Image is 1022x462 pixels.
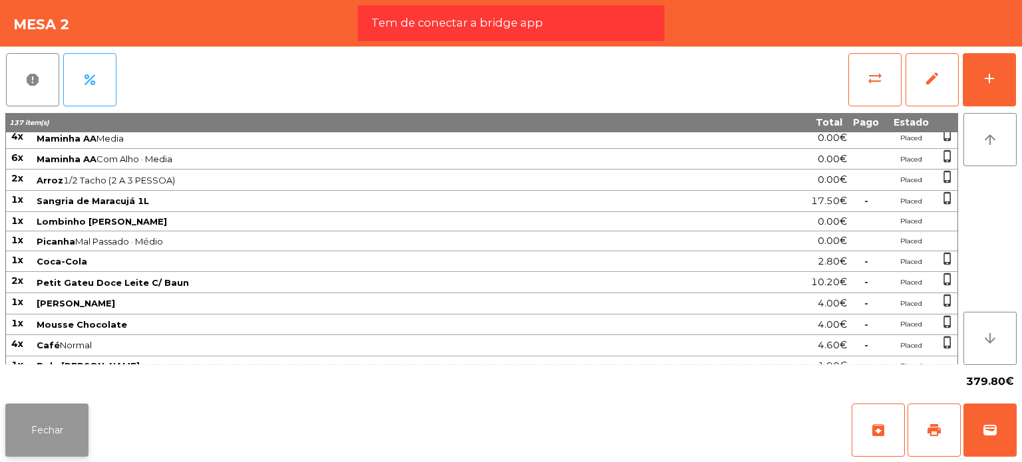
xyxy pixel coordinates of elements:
[37,154,700,164] span: Com Alho · Media
[37,360,140,371] span: Bola [PERSON_NAME]
[37,277,189,288] span: Petit Gateu Doce Leite C/ Baun
[870,422,886,438] span: archive
[884,231,937,251] td: Placed
[818,253,847,271] span: 2.80€
[924,70,940,86] span: edit
[37,256,87,267] span: Coca-Cola
[884,293,937,314] td: Placed
[11,193,23,205] span: 1x
[864,360,868,372] span: -
[982,132,998,148] i: arrow_upward
[5,404,88,457] button: Fechar
[11,254,23,266] span: 1x
[941,150,954,163] span: phone_iphone
[884,128,937,149] td: Placed
[864,318,868,330] span: -
[11,296,23,308] span: 1x
[63,53,116,106] button: percent
[884,356,937,376] td: Placed
[818,294,847,312] span: 4.00€
[884,149,937,170] td: Placed
[11,172,23,184] span: 2x
[941,191,954,205] span: phone_iphone
[37,236,700,247] span: Mal Passado · Médio
[941,252,954,265] span: phone_iphone
[981,70,997,86] div: add
[884,212,937,232] td: Placed
[864,255,868,267] span: -
[811,192,847,210] span: 17.50€
[37,133,700,144] span: Media
[963,404,1017,457] button: wallet
[37,154,96,164] span: Maminha AA
[37,195,149,206] span: Sangria de Maracujá 1L
[848,112,884,132] th: Pago
[884,314,937,336] td: Placed
[37,175,700,185] span: 1/2 Tacho (2 A 3 PESSOA)
[884,335,937,356] td: Placed
[371,15,543,31] span: Tem de conectar a bridge app
[864,195,868,207] span: -
[982,422,998,438] span: wallet
[941,128,954,142] span: phone_iphone
[963,312,1017,365] button: arrow_downward
[852,404,905,457] button: archive
[13,15,70,35] h4: Mesa 2
[884,251,937,273] td: Placed
[818,357,847,375] span: 1.90€
[884,112,937,132] th: Estado
[982,330,998,346] i: arrow_downward
[906,53,959,106] button: edit
[11,338,23,350] span: 4x
[82,72,98,88] span: percent
[25,72,41,88] span: report
[11,359,23,371] span: 1x
[926,422,942,438] span: print
[818,150,847,168] span: 0.00€
[908,404,961,457] button: print
[11,317,23,329] span: 1x
[818,213,847,231] span: 0.00€
[11,152,23,164] span: 6x
[37,298,115,308] span: [PERSON_NAME]
[963,113,1017,166] button: arrow_upward
[884,191,937,212] td: Placed
[37,340,700,350] span: Normal
[37,319,127,330] span: Mousse Chocolate
[941,315,954,328] span: phone_iphone
[864,339,868,351] span: -
[818,129,847,147] span: 0.00€
[11,234,23,246] span: 1x
[818,171,847,189] span: 0.00€
[963,53,1016,106] button: add
[884,272,937,293] td: Placed
[848,53,902,106] button: sync_alt
[11,275,23,287] span: 2x
[11,215,23,227] span: 1x
[701,112,848,132] th: Total
[811,273,847,291] span: 10.20€
[11,130,23,142] span: 4x
[37,340,60,350] span: Café
[884,170,937,191] td: Placed
[941,294,954,307] span: phone_iphone
[37,236,75,247] span: Picanha
[6,53,59,106] button: report
[818,232,847,250] span: 0.00€
[941,273,954,286] span: phone_iphone
[37,216,167,227] span: Lombinho [PERSON_NAME]
[941,336,954,349] span: phone_iphone
[966,372,1014,392] span: 379.80€
[9,118,49,127] span: 137 item(s)
[37,133,96,144] span: Maminha AA
[818,336,847,354] span: 4.60€
[818,316,847,334] span: 4.00€
[37,175,63,185] span: Arroz
[864,297,868,309] span: -
[941,170,954,183] span: phone_iphone
[867,70,883,86] span: sync_alt
[864,276,868,288] span: -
